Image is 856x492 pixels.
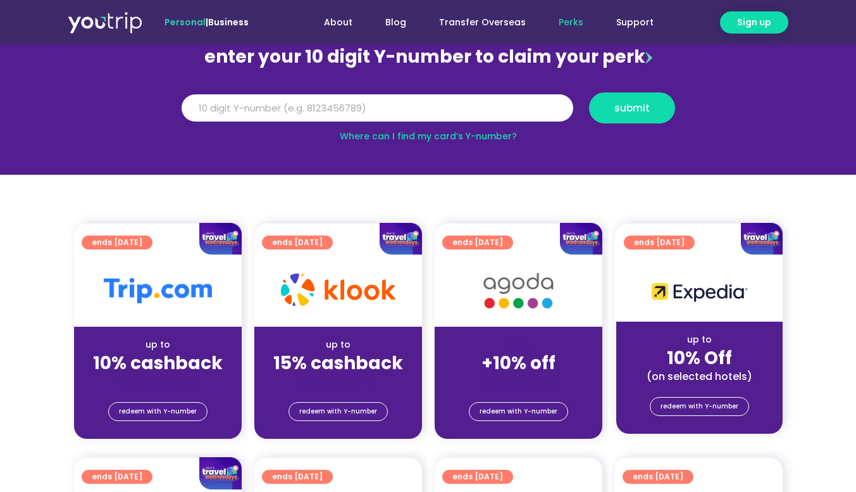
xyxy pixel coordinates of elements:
span: Personal [164,16,206,28]
a: Transfer Overseas [423,11,542,34]
form: Y Number [182,92,675,133]
strong: 10% cashback [93,351,223,375]
a: Support [600,11,670,34]
a: Blog [369,11,423,34]
span: redeem with Y-number [661,398,738,415]
span: redeem with Y-number [119,403,197,420]
a: Sign up [720,11,788,34]
div: (for stays only) [445,375,592,388]
span: | [164,16,249,28]
span: submit [614,103,650,113]
nav: Menu [283,11,670,34]
div: up to [626,333,772,346]
a: Where can I find my card’s Y-number? [340,130,517,142]
div: enter your 10 digit Y-number to claim your perk [175,41,681,73]
span: ends [DATE] [452,470,503,484]
div: (on selected hotels) [626,370,772,383]
span: ends [DATE] [633,470,683,484]
a: Perks [542,11,600,34]
span: redeem with Y-number [480,403,557,420]
span: up to [507,338,530,351]
a: ends [DATE] [442,470,513,484]
button: submit [589,92,675,123]
a: redeem with Y-number [288,402,388,421]
div: up to [264,338,412,351]
input: 10 digit Y-number (e.g. 8123456789) [182,94,573,122]
a: ends [DATE] [623,470,693,484]
a: redeem with Y-number [108,402,208,421]
span: ends [DATE] [272,470,323,484]
a: redeem with Y-number [469,402,568,421]
div: up to [84,338,232,351]
span: redeem with Y-number [299,403,377,420]
strong: 10% Off [667,346,732,370]
div: (for stays only) [264,375,412,388]
strong: 15% cashback [273,351,403,375]
strong: +10% off [481,351,555,375]
a: ends [DATE] [262,470,333,484]
a: About [307,11,369,34]
a: Business [208,16,249,28]
div: (for stays only) [84,375,232,388]
span: Sign up [737,16,771,29]
a: redeem with Y-number [650,397,749,416]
